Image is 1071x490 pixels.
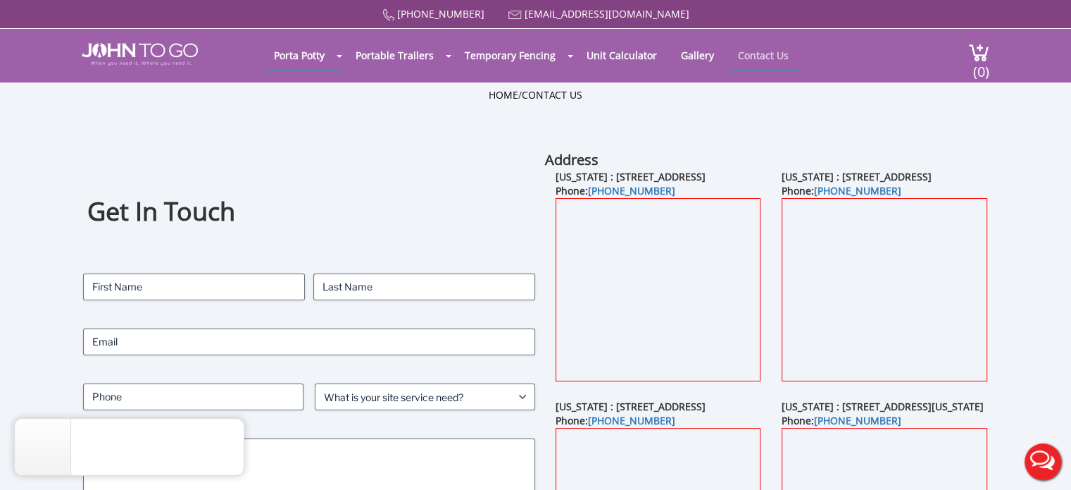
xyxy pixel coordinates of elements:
[556,414,675,427] b: Phone:
[814,414,901,427] a: [PHONE_NUMBER]
[313,274,535,300] input: Last Name
[727,42,799,69] a: Contact Us
[556,184,675,197] b: Phone:
[525,7,689,20] a: [EMAIL_ADDRESS][DOMAIN_NAME]
[345,42,444,69] a: Portable Trailers
[1015,434,1071,490] button: Live Chat
[263,42,335,69] a: Porta Potty
[782,400,984,413] b: [US_STATE] : [STREET_ADDRESS][US_STATE]
[814,184,901,197] a: [PHONE_NUMBER]
[489,88,582,102] ul: /
[82,43,198,66] img: JOHN to go
[782,170,932,183] b: [US_STATE] : [STREET_ADDRESS]
[972,51,989,81] span: (0)
[968,43,989,62] img: cart a
[545,150,599,169] b: Address
[83,329,536,355] input: Email
[83,274,305,300] input: First Name
[576,42,668,69] a: Unit Calculator
[454,42,566,69] a: Temporary Fencing
[83,384,303,410] input: Phone
[87,195,531,229] h1: Get In Touch
[489,88,518,102] a: Home
[588,184,675,197] a: [PHONE_NUMBER]
[782,414,901,427] b: Phone:
[508,11,522,20] img: Mail
[782,184,901,197] b: Phone:
[556,170,706,183] b: [US_STATE] : [STREET_ADDRESS]
[556,400,706,413] b: [US_STATE] : [STREET_ADDRESS]
[397,7,484,20] a: [PHONE_NUMBER]
[588,414,675,427] a: [PHONE_NUMBER]
[382,9,394,21] img: Call
[670,42,725,69] a: Gallery
[522,88,582,102] a: Contact Us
